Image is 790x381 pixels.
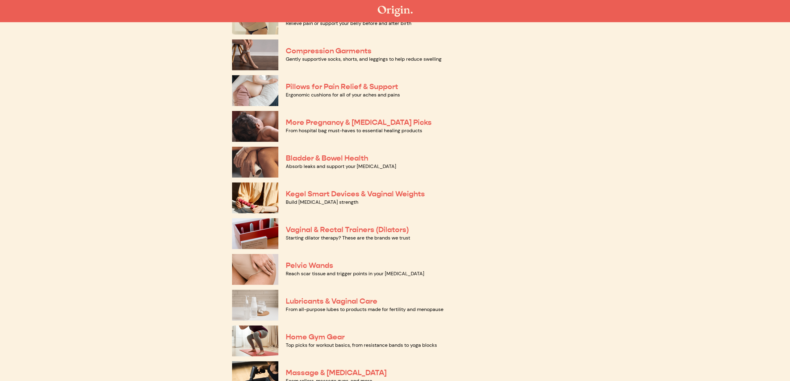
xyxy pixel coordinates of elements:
[232,182,278,213] img: Kegel Smart Devices & Vaginal Weights
[286,368,387,377] a: Massage & [MEDICAL_DATA]
[232,147,278,178] img: Bladder & Bowel Health
[286,127,422,134] a: From hospital bag must-haves to essential healing products
[232,218,278,249] img: Vaginal & Rectal Trainers (Dilators)
[286,163,396,170] a: Absorb leaks and support your [MEDICAL_DATA]
[286,261,333,270] a: Pelvic Wands
[286,46,372,55] a: Compression Garments
[232,75,278,106] img: Pillows for Pain Relief & Support
[286,332,345,342] a: Home Gym Gear
[286,118,432,127] a: More Pregnancy & [MEDICAL_DATA] Picks
[286,297,377,306] a: Lubricants & Vaginal Care
[232,111,278,142] img: More Pregnancy & Postpartum Picks
[286,189,425,199] a: Kegel Smart Devices & Vaginal Weights
[286,306,443,313] a: From all-purpose lubes to products made for fertility and menopause
[232,39,278,70] img: Compression Garments
[286,20,411,27] a: Relieve pain or support your belly before and after birth
[286,82,398,91] a: Pillows for Pain Relief & Support
[232,290,278,321] img: Lubricants & Vaginal Care
[286,92,400,98] a: Ergonomic cushions for all of your aches and pains
[286,56,442,62] a: Gently supportive socks, shorts, and leggings to help reduce swelling
[286,270,424,277] a: Reach scar tissue and trigger points in your [MEDICAL_DATA]
[378,6,413,17] img: The Origin Shop
[286,199,358,205] a: Build [MEDICAL_DATA] strength
[286,225,409,234] a: Vaginal & Rectal Trainers (Dilators)
[286,342,437,348] a: Top picks for workout basics, from resistance bands to yoga blocks
[232,326,278,356] img: Home Gym Gear
[286,154,368,163] a: Bladder & Bowel Health
[232,254,278,285] img: Pelvic Wands
[286,235,410,241] a: Starting dilator therapy? These are the brands we trust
